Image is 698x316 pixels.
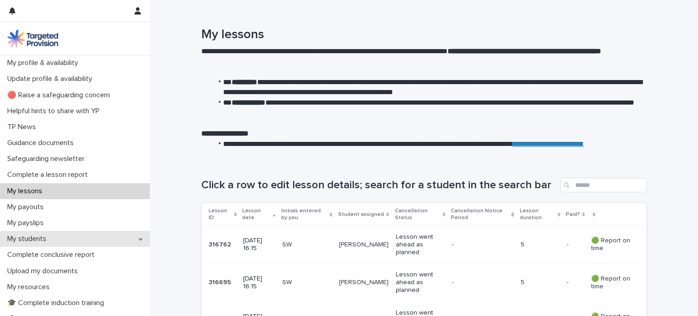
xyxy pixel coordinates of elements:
[4,107,107,115] p: Helpful hints to share with YP
[209,206,232,223] p: Lesson ID
[4,251,102,259] p: Complete conclusive report
[4,299,111,307] p: 🎓 Complete induction training
[591,237,632,252] p: 🟢 Report on time
[201,264,647,301] tr: 316695316695 [DATE] 16:15SW[PERSON_NAME]Lesson went ahead as planned-5-- 🟢 Report on time
[4,219,51,227] p: My payslips
[4,139,81,147] p: Guidance documents
[242,206,270,223] p: Lesson date
[591,275,632,291] p: 🟢 Report on time
[521,279,559,286] p: 5
[451,206,509,223] p: Cancellation Notice Period
[4,91,117,100] p: 🔴 Raise a safeguarding concern
[396,271,444,294] p: Lesson went ahead as planned
[209,277,233,286] p: 316695
[4,155,92,163] p: Safeguarding newsletter
[4,283,57,291] p: My resources
[4,123,43,131] p: TP News
[338,210,384,220] p: Student assigned
[282,241,332,249] p: SW
[4,235,54,243] p: My students
[209,239,233,249] p: 316762
[566,210,580,220] p: Paid?
[201,179,557,192] h1: Click a row to edit lesson details; search for a student in the search bar
[201,226,647,264] tr: 316762316762 [DATE] 16:15SW[PERSON_NAME]Lesson went ahead as planned-5-- 🟢 Report on time
[4,203,51,211] p: My payouts
[4,267,85,276] p: Upload my documents
[4,171,95,179] p: Complete a lesson report
[567,239,570,249] p: -
[281,206,328,223] p: Initials entered by you
[339,279,389,286] p: [PERSON_NAME]
[521,241,559,249] p: 5
[4,59,85,67] p: My profile & availability
[339,241,389,249] p: [PERSON_NAME]
[243,237,274,252] p: [DATE] 16:15
[452,279,502,286] p: -
[4,75,100,83] p: Update profile & availability
[452,241,502,249] p: -
[520,206,555,223] p: Lesson duration
[243,275,274,291] p: [DATE] 16:15
[395,206,440,223] p: Cancellation Status
[4,187,50,196] p: My lessons
[396,233,444,256] p: Lesson went ahead as planned
[567,277,570,286] p: -
[560,178,647,192] input: Search
[201,27,647,43] h1: My lessons
[282,279,332,286] p: SW
[7,30,58,48] img: M5nRWzHhSzIhMunXDL62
